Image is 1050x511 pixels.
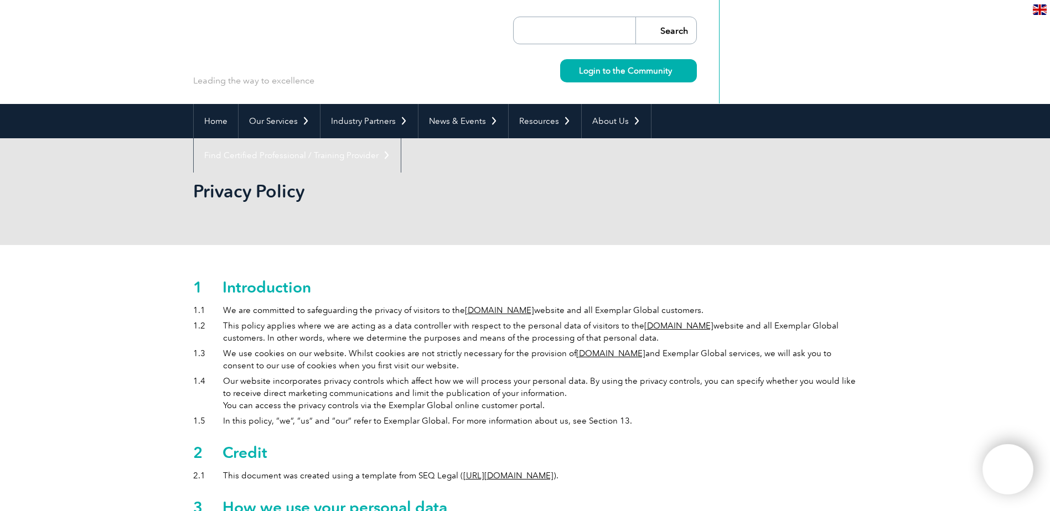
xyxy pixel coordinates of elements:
img: svg+xml;nitro-empty-id=MzU0OjIyMw==-1;base64,PHN2ZyB2aWV3Qm94PSIwIDAgMTEgMTEiIHdpZHRoPSIxMSIgaGVp... [672,67,678,74]
img: svg+xml;nitro-empty-id=MTU2OToxMTY=-1;base64,PHN2ZyB2aWV3Qm94PSIwIDAgNDAwIDQwMCIgd2lkdGg9IjQwMCIg... [994,456,1022,483]
h2: Introduction [223,278,311,296]
img: en [1033,4,1047,15]
div: Our website incorporates privacy controls which affect how we will process your personal data. By... [223,375,857,411]
a: [DOMAIN_NAME] [644,321,713,331]
a: Resources [509,104,581,138]
a: Home [194,104,238,138]
a: [DOMAIN_NAME] [465,305,534,315]
a: Our Services [239,104,320,138]
div: This document was created using a template from SEQ Legal ( ). [223,470,558,482]
a: About Us [582,104,651,138]
div: We are committed to safeguarding the privacy of visitors to the website and all Exemplar Global c... [223,304,704,316]
input: Search [635,17,696,44]
a: [URL][DOMAIN_NAME] [463,471,554,481]
a: [DOMAIN_NAME] [576,348,645,358]
h2: Privacy Policy [193,180,304,202]
div: We use cookies on our website. Whilst cookies are not strictly necessary for the provision of and... [223,347,857,372]
a: Industry Partners [320,104,418,138]
div: This policy applies where we are acting as a data controller with respect to the personal data of... [223,320,857,344]
a: Login to the Community [560,59,697,82]
a: Find Certified Professional / Training Provider [194,138,401,173]
a: News & Events [418,104,508,138]
p: Leading the way to excellence [193,75,314,87]
h2: Credit [223,443,267,462]
div: In this policy, “we”, “us” and “our” refer to Exemplar Global. For more information about us, see... [223,415,632,427]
